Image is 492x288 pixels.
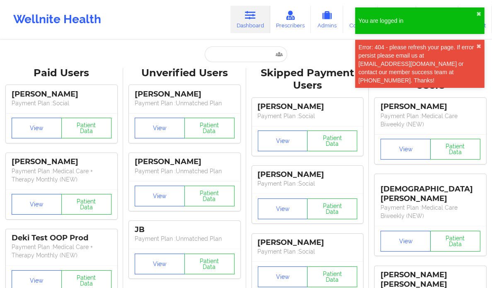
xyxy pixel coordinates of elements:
[430,231,480,252] button: Patient Data
[12,99,111,107] p: Payment Plan : Social
[381,112,480,128] p: Payment Plan : Medical Care Biweekly (NEW)
[135,118,185,138] button: View
[12,118,62,138] button: View
[135,99,235,107] p: Payment Plan : Unmatched Plan
[343,6,378,33] a: Coaches
[307,266,357,287] button: Patient Data
[12,167,111,184] p: Payment Plan : Medical Care + Therapy Monthly (NEW)
[12,194,62,215] button: View
[135,90,235,99] div: [PERSON_NAME]
[381,139,431,160] button: View
[184,254,235,274] button: Patient Data
[184,118,235,138] button: Patient Data
[359,43,476,85] div: Error: 404 - please refresh your page. If error persist please email us at [EMAIL_ADDRESS][DOMAIN...
[135,225,235,235] div: JB
[61,194,111,215] button: Patient Data
[381,102,480,111] div: [PERSON_NAME]
[12,90,111,99] div: [PERSON_NAME]
[258,179,358,188] p: Payment Plan : Social
[135,235,235,243] p: Payment Plan : Unmatched Plan
[129,67,240,80] div: Unverified Users
[307,131,357,151] button: Patient Data
[476,11,481,17] button: close
[184,186,235,206] button: Patient Data
[381,178,480,203] div: [DEMOGRAPHIC_DATA][PERSON_NAME]
[258,247,358,256] p: Payment Plan : Social
[135,254,185,274] button: View
[258,170,358,179] div: [PERSON_NAME]
[258,112,358,120] p: Payment Plan : Social
[381,203,480,220] p: Payment Plan : Medical Care Biweekly (NEW)
[311,6,343,33] a: Admins
[135,186,185,206] button: View
[430,139,480,160] button: Patient Data
[12,243,111,259] p: Payment Plan : Medical Care + Therapy Monthly (NEW)
[12,233,111,243] div: Deki Test OOP Prod
[258,131,308,151] button: View
[258,102,358,111] div: [PERSON_NAME]
[359,17,476,25] div: You are logged in
[270,6,311,33] a: Prescribers
[476,43,481,50] button: close
[252,67,364,92] div: Skipped Payment Users
[6,67,117,80] div: Paid Users
[258,198,308,219] button: View
[381,231,431,252] button: View
[61,118,111,138] button: Patient Data
[230,6,270,33] a: Dashboard
[12,157,111,167] div: [PERSON_NAME]
[135,157,235,167] div: [PERSON_NAME]
[258,266,308,287] button: View
[135,167,235,175] p: Payment Plan : Unmatched Plan
[307,198,357,219] button: Patient Data
[258,238,358,247] div: [PERSON_NAME]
